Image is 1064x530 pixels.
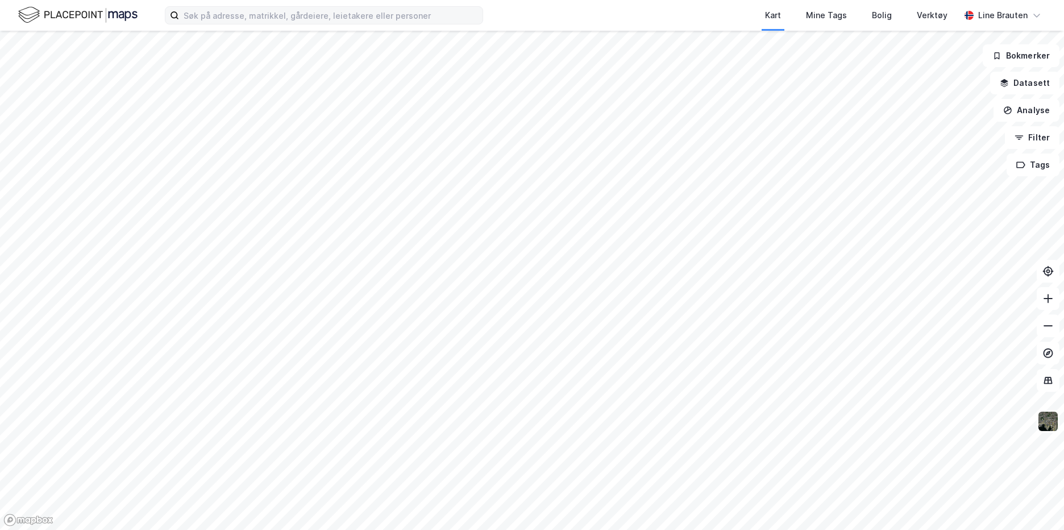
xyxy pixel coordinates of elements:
input: Søk på adresse, matrikkel, gårdeiere, leietakere eller personer [179,7,483,24]
div: Kart [765,9,781,22]
div: Verktøy [917,9,947,22]
div: Bolig [872,9,892,22]
div: Kontrollprogram for chat [1007,475,1064,530]
div: Line Brauten [978,9,1028,22]
div: Mine Tags [806,9,847,22]
img: logo.f888ab2527a4732fd821a326f86c7f29.svg [18,5,138,25]
iframe: Chat Widget [1007,475,1064,530]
